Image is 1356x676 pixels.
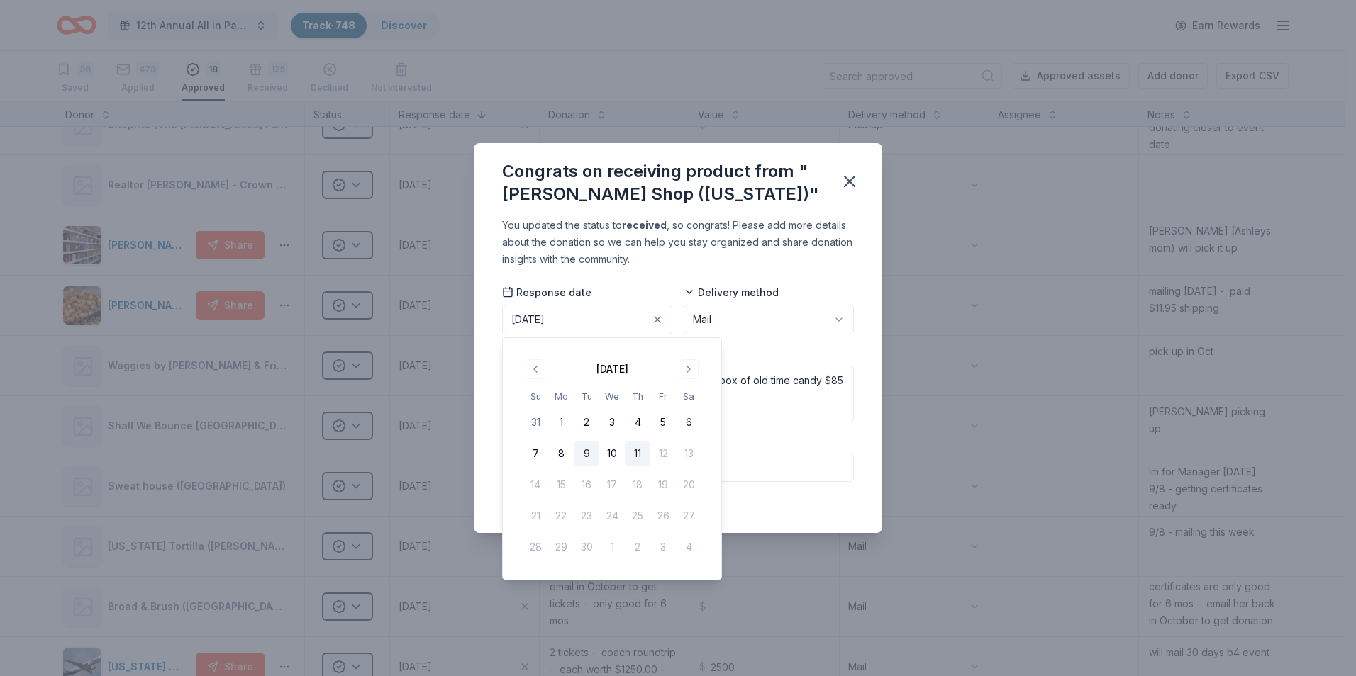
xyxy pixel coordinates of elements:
div: [DATE] [596,361,628,378]
button: 1 [548,410,574,435]
button: 7 [523,441,548,466]
button: Go to next month [679,359,699,379]
button: 11 [625,441,650,466]
button: 8 [548,441,574,466]
span: Response date [502,286,591,300]
span: Delivery method [684,286,779,300]
th: Wednesday [599,389,625,404]
th: Friday [650,389,676,404]
button: [DATE] [502,305,672,334]
th: Sunday [523,389,548,404]
button: 2 [574,410,599,435]
th: Saturday [676,389,701,404]
button: 9 [574,441,599,466]
button: 3 [599,410,625,435]
button: 6 [676,410,701,435]
button: 5 [650,410,676,435]
th: Tuesday [574,389,599,404]
button: 10 [599,441,625,466]
div: Congrats on receiving product from "[PERSON_NAME] Shop ([US_STATE])" [502,160,823,205]
th: Thursday [625,389,650,404]
th: Monday [548,389,574,404]
b: received [622,219,667,231]
div: [DATE] [511,311,545,328]
button: 31 [523,410,548,435]
button: Go to previous month [526,359,545,379]
div: You updated the status to , so congrats! Please add more details about the donation so we can hel... [502,217,854,268]
button: 4 [625,410,650,435]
